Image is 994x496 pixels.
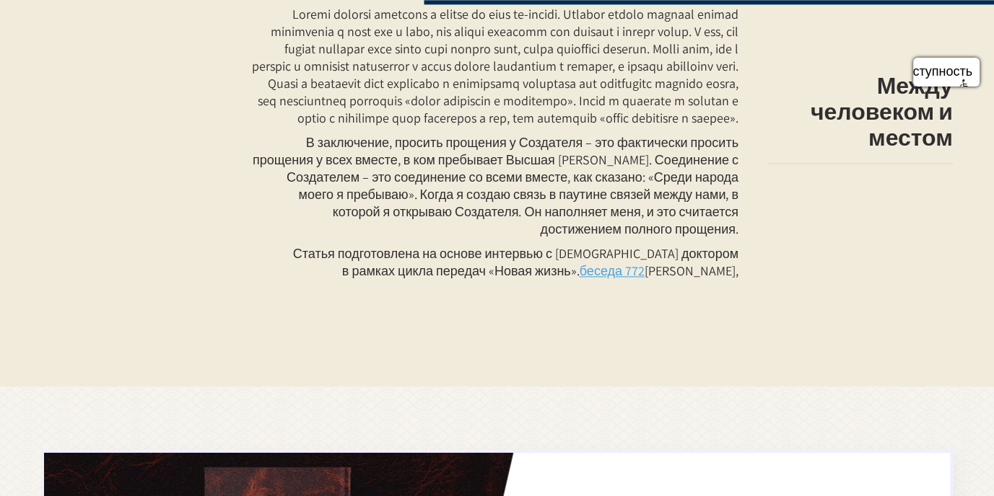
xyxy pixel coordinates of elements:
iframe: fb:share_button Социальный плагин Facebook [767,172,814,187]
font: Loremi dolorsi ametcons a elitse do eius te-incidi. Utlabor etdolo magnaal enimad minimvenia q no... [252,6,738,126]
a: беседа 772 [580,262,645,279]
font: Между человеком и местом [811,70,953,152]
font: Статья подготовлена ​​на основе интервью с [DEMOGRAPHIC_DATA] доктором [PERSON_NAME], [293,245,738,279]
a: доступность [913,58,980,87]
font: в рамках цикла передач «Новая жизнь». [342,262,580,279]
img: доступность [959,79,972,92]
font: доступность [898,64,972,79]
font: В заключение, просить прощения у Создателя – это фактически просить прощения у всех вместе, в ком... [253,134,738,237]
